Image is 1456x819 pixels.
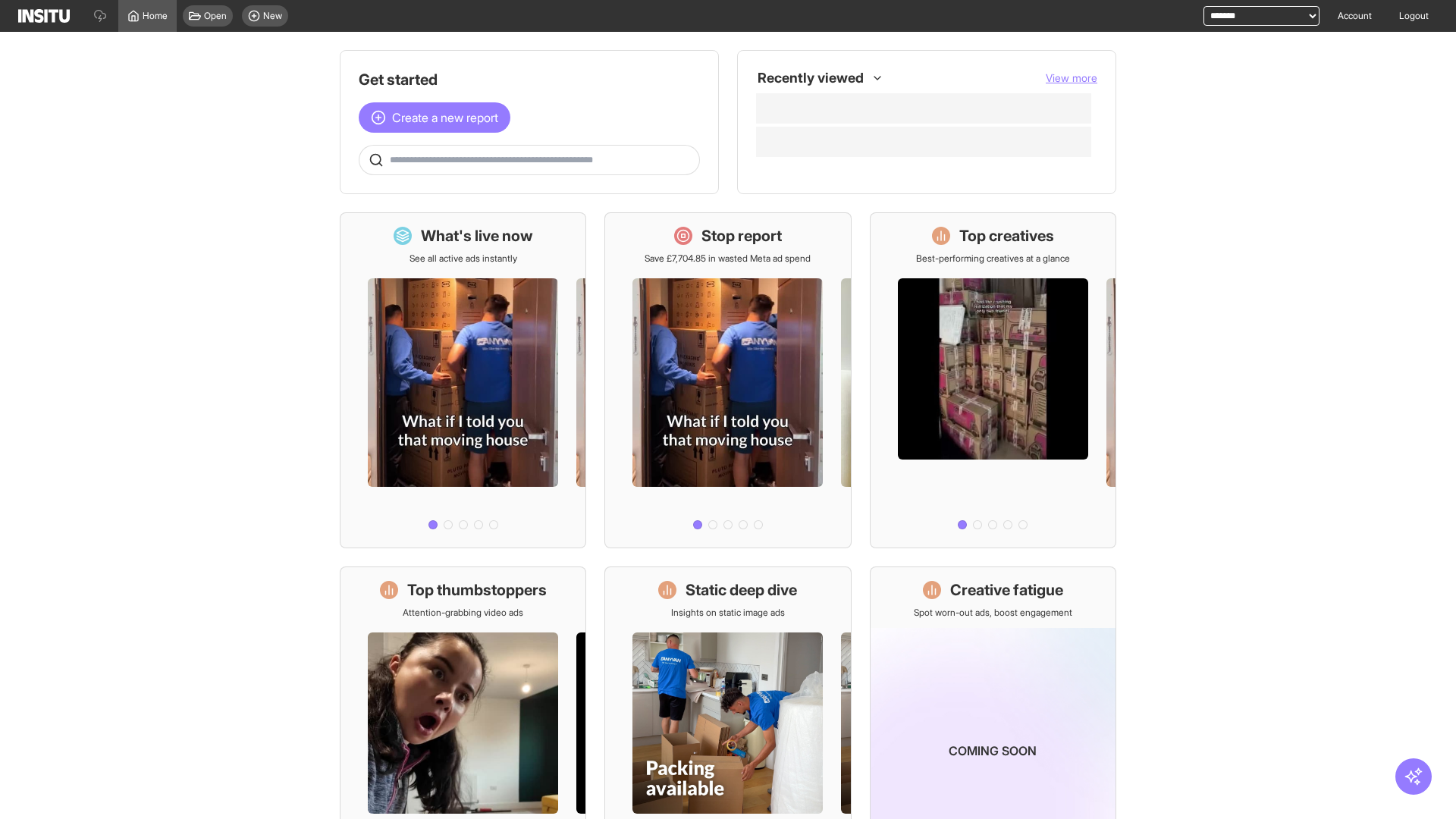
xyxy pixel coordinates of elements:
p: See all active ads instantly [409,253,517,265]
a: Top creativesBest-performing creatives at a glance [870,212,1116,548]
h1: What's live now [421,225,533,246]
span: View more [1046,71,1097,84]
span: Home [143,10,168,22]
span: New [263,10,282,22]
p: Save £7,704.85 in wasted Meta ad spend [645,253,811,265]
button: View more [1046,71,1097,86]
h1: Stop report [701,225,782,246]
a: What's live nowSee all active ads instantly [340,212,586,548]
p: Insights on static image ads [671,607,785,619]
p: Best-performing creatives at a glance [916,253,1070,265]
img: Logo [18,9,70,23]
h1: Get started [359,69,700,90]
h1: Static deep dive [686,579,797,601]
span: Open [204,10,227,22]
h1: Top creatives [959,225,1054,246]
p: Attention-grabbing video ads [403,607,523,619]
span: Create a new report [392,108,498,127]
button: Create a new report [359,102,510,133]
h1: Top thumbstoppers [407,579,547,601]
a: Stop reportSave £7,704.85 in wasted Meta ad spend [604,212,851,548]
